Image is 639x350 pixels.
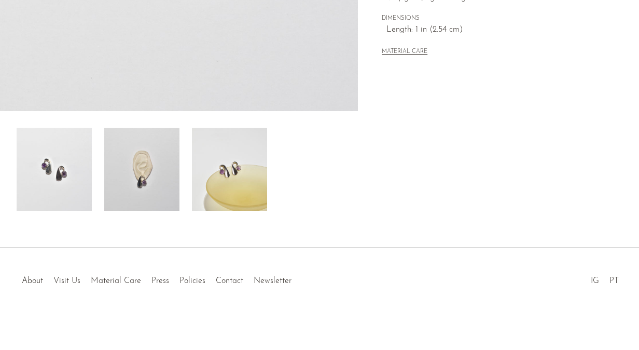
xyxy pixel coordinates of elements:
button: MATERIAL CARE [382,48,427,56]
a: Visit Us [53,277,80,285]
a: Press [151,277,169,285]
a: PT [609,277,619,285]
a: Policies [179,277,205,285]
a: Contact [216,277,243,285]
span: DIMENSIONS [382,14,615,23]
ul: Quick links [17,268,297,288]
img: Amethyst Teardrop Earrings [192,128,267,211]
ul: Social Medias [586,268,624,288]
a: IG [591,277,599,285]
a: About [22,277,43,285]
a: Material Care [91,277,141,285]
img: Amethyst Teardrop Earrings [17,128,92,211]
img: Amethyst Teardrop Earrings [104,128,179,211]
span: Length: 1 in (2.54 cm) [386,23,615,37]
